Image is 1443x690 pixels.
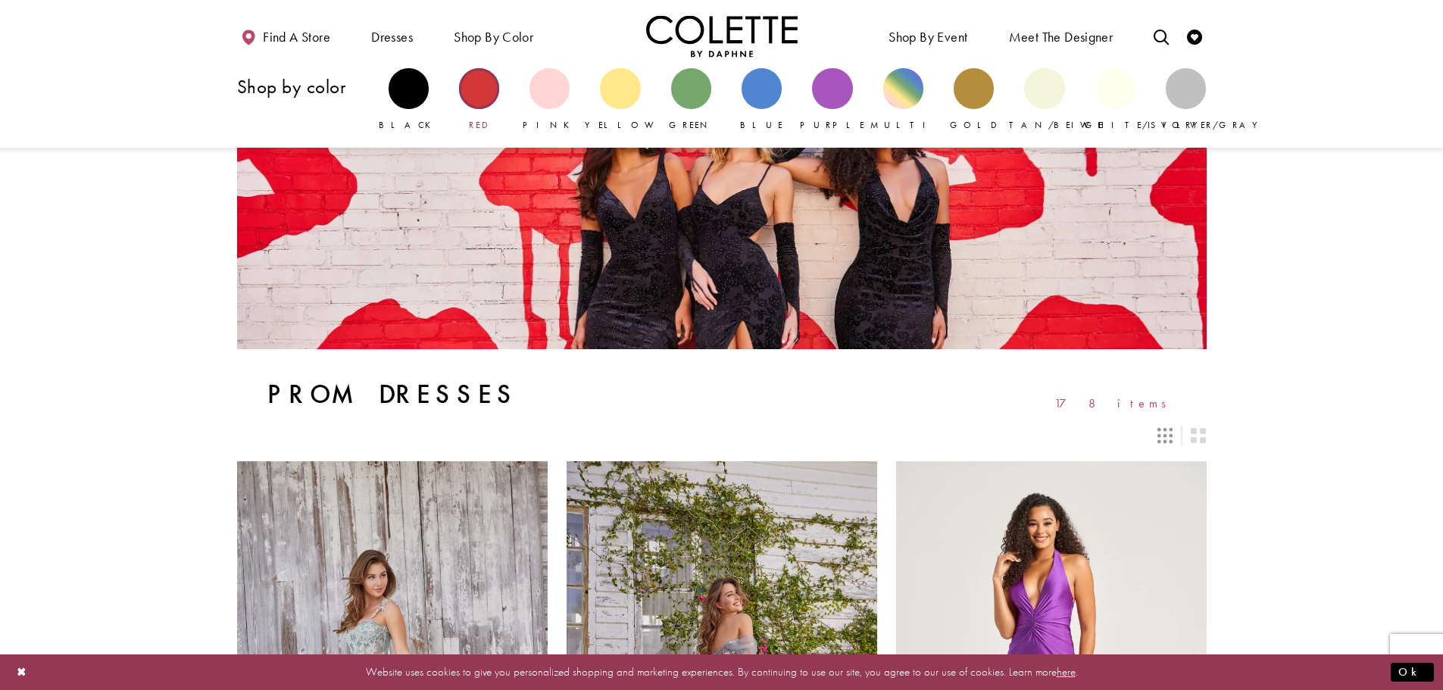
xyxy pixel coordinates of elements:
span: Green [669,119,714,131]
p: Website uses cookies to give you personalized shopping and marketing experiences. By continuing t... [109,662,1334,682]
span: Multi [870,119,935,131]
a: Meet the designer [1005,15,1117,57]
a: Toggle search [1150,15,1173,57]
img: Colette by Daphne [646,15,798,57]
span: Black [379,119,439,131]
button: Submit Dialog [1391,663,1434,682]
span: Meet the designer [1009,30,1113,45]
span: Silver/Gray [1151,119,1265,131]
a: Green [671,68,711,132]
a: Find a store [237,15,334,57]
span: Shop By Event [885,15,971,57]
a: White/Ivory [1095,68,1135,132]
span: Purple [800,119,865,131]
h3: Shop by color [237,76,373,97]
span: Shop by color [454,30,533,45]
a: Silver/Gray [1166,68,1206,132]
div: Layout Controls [228,419,1216,452]
span: Shop by color [450,15,537,57]
span: Tan/Beige [1009,119,1104,131]
a: Gold [954,68,994,132]
a: Visit Home Page [646,15,798,57]
a: here [1057,664,1076,679]
a: Black [389,68,429,132]
span: Dresses [371,30,413,45]
h1: Prom Dresses [267,379,518,410]
a: Yellow [600,68,640,132]
span: 178 items [1054,397,1176,410]
a: Pink [529,68,570,132]
span: Dresses [367,15,417,57]
span: Pink [523,119,577,131]
button: Close Dialog [9,659,35,685]
span: Shop By Event [889,30,967,45]
span: Blue [740,119,783,131]
span: Red [469,119,489,131]
span: Switch layout to 2 columns [1191,428,1206,443]
span: Gold [950,119,998,131]
a: Blue [742,68,782,132]
a: Check Wishlist [1183,15,1206,57]
span: Find a store [263,30,330,45]
span: Switch layout to 3 columns [1157,428,1173,443]
a: Tan/Beige [1024,68,1064,132]
span: White/Ivory [1080,119,1206,131]
a: Purple [812,68,852,132]
a: Red [459,68,499,132]
a: Multi [883,68,923,132]
span: Yellow [585,119,661,131]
